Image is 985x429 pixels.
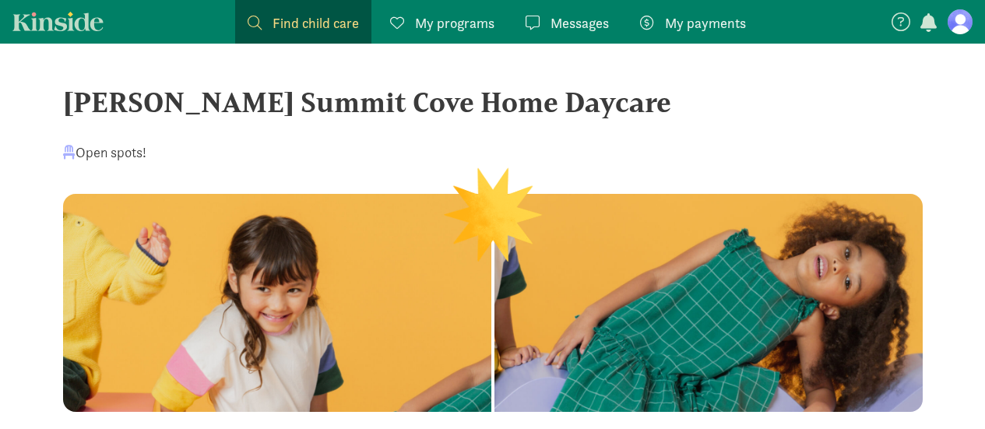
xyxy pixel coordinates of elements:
[415,12,494,33] span: My programs
[12,12,104,31] a: Kinside
[551,12,609,33] span: Messages
[63,142,146,163] div: Open spots!
[63,81,923,123] div: [PERSON_NAME] Summit Cove Home Daycare
[273,12,359,33] span: Find child care
[665,12,746,33] span: My payments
